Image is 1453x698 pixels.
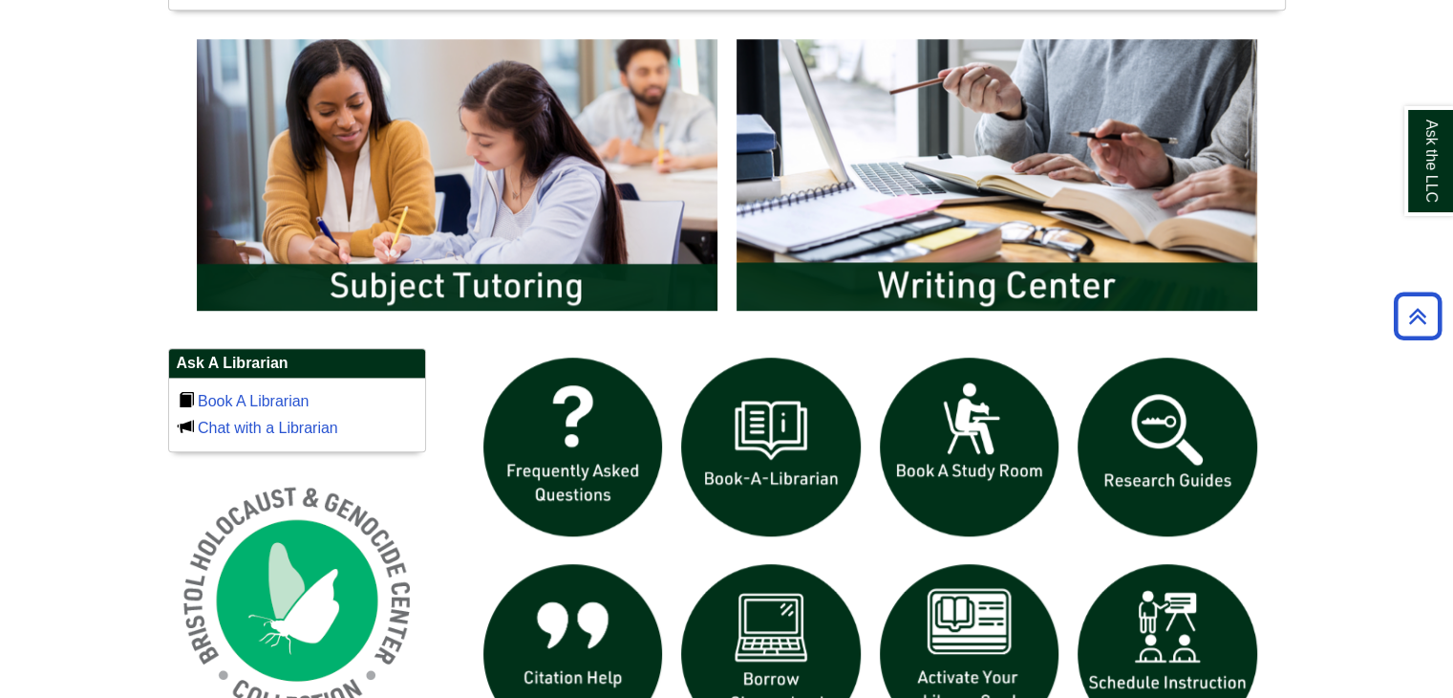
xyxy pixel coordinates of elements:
img: frequently asked questions [474,348,673,547]
img: Book a Librarian icon links to book a librarian web page [672,348,870,547]
img: Subject Tutoring Information [187,30,727,320]
a: Book A Librarian [198,393,310,409]
img: Writing Center Information [727,30,1267,320]
a: Back to Top [1387,303,1448,329]
img: book a study room icon links to book a study room web page [870,348,1069,547]
h2: Ask A Librarian [169,349,425,379]
img: Research Guides icon links to research guides web page [1068,348,1267,547]
div: slideshow [187,30,1267,329]
a: Chat with a Librarian [198,420,338,436]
